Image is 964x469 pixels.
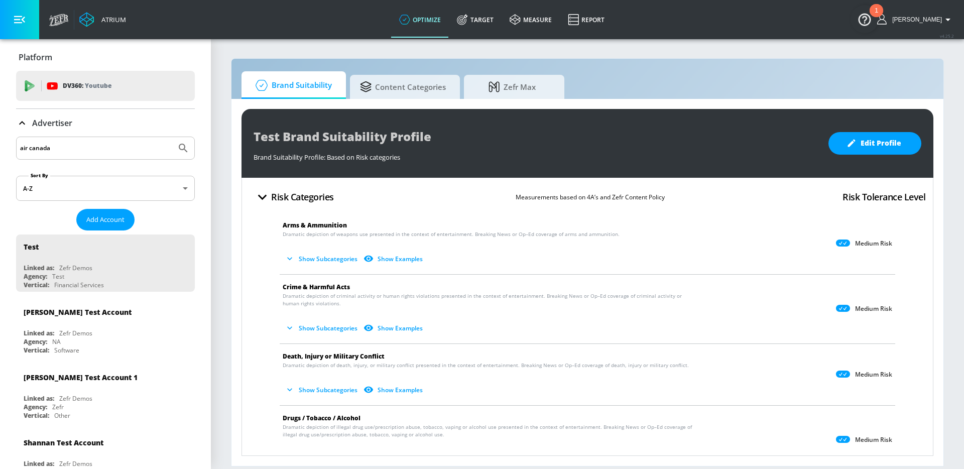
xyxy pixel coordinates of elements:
p: Medium Risk [855,371,892,379]
div: Agency: [24,403,47,411]
div: Linked as: [24,264,54,272]
div: Other [54,411,70,420]
button: Show Examples [361,382,427,398]
button: Edit Profile [828,132,921,155]
span: Crime & Harmful Acts [283,283,350,291]
span: Death, Injury or Military Conflict [283,352,385,361]
div: [PERSON_NAME] Test Account [24,307,132,317]
div: NA [52,337,61,346]
div: Zefr Demos [59,394,92,403]
div: Test [24,242,39,252]
div: Linked as: [24,329,54,337]
button: Show Examples [361,451,427,467]
p: Measurements based on 4A’s and Zefr Content Policy [516,192,665,202]
label: Sort By [29,172,50,179]
button: Show Subcategories [283,382,361,398]
button: Show Subcategories [283,451,361,467]
div: Vertical: [24,346,49,355]
button: Add Account [76,209,135,230]
div: Vertical: [24,281,49,289]
div: Brand Suitability Profile: Based on Risk categories [254,148,818,162]
div: Linked as: [24,394,54,403]
button: Submit Search [172,137,194,159]
span: Dramatic depiction of criminal activity or human rights violations presented in the context of en... [283,292,698,307]
div: 1 [875,11,878,24]
div: [PERSON_NAME] Test AccountLinked as:Zefr DemosAgency:NAVertical:Software [16,300,195,357]
div: Zefr Demos [59,264,92,272]
div: Vertical: [24,411,49,420]
input: Search by name [20,142,172,155]
div: [PERSON_NAME] Test Account 1 [24,373,138,382]
span: Arms & Ammunition [283,221,347,229]
a: Target [449,2,502,38]
span: login as: anthony.rios@zefr.com [888,16,942,23]
p: Platform [19,52,52,63]
p: Medium Risk [855,240,892,248]
button: Show Subcategories [283,320,361,336]
span: Content Categories [360,75,446,99]
div: Linked as: [24,459,54,468]
p: Advertiser [32,118,72,129]
button: Show Examples [361,251,427,267]
span: Add Account [86,214,125,225]
a: Atrium [79,12,126,27]
h4: Risk Categories [271,190,334,204]
button: Show Examples [361,320,427,336]
span: Dramatic depiction of death, injury, or military conflict presented in the context of entertainme... [283,362,689,369]
div: Platform [16,43,195,71]
a: measure [502,2,560,38]
div: Financial Services [54,281,104,289]
div: Shannan Test Account [24,438,103,447]
p: Youtube [85,80,111,91]
div: TestLinked as:Zefr DemosAgency:TestVertical:Financial Services [16,234,195,292]
span: Zefr Max [474,75,550,99]
div: A-Z [16,176,195,201]
div: DV360: Youtube [16,71,195,101]
div: Zefr Demos [59,329,92,337]
span: Brand Suitability [252,73,332,97]
button: [PERSON_NAME] [877,14,954,26]
button: Show Subcategories [283,251,361,267]
div: [PERSON_NAME] Test Account 1Linked as:Zefr DemosAgency:ZefrVertical:Other [16,365,195,422]
span: Edit Profile [849,137,901,150]
p: Medium Risk [855,436,892,444]
span: Dramatic depiction of illegal drug use/prescription abuse, tobacco, vaping or alcohol use present... [283,423,698,438]
button: Risk Categories [250,185,338,209]
a: optimize [391,2,449,38]
p: Medium Risk [855,305,892,313]
button: Open Resource Center, 1 new notification [851,5,879,33]
p: DV360: [63,80,111,91]
div: Atrium [97,15,126,24]
div: Agency: [24,272,47,281]
span: Dramatic depiction of weapons use presented in the context of entertainment. Breaking News or Op–... [283,230,620,238]
span: v 4.25.2 [940,33,954,39]
div: Test [52,272,64,281]
div: Agency: [24,337,47,346]
a: Report [560,2,613,38]
div: Zefr [52,403,64,411]
span: Drugs / Tobacco / Alcohol [283,414,360,422]
div: Software [54,346,79,355]
div: Zefr Demos [59,459,92,468]
div: Advertiser [16,109,195,137]
h4: Risk Tolerance Level [842,190,925,204]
